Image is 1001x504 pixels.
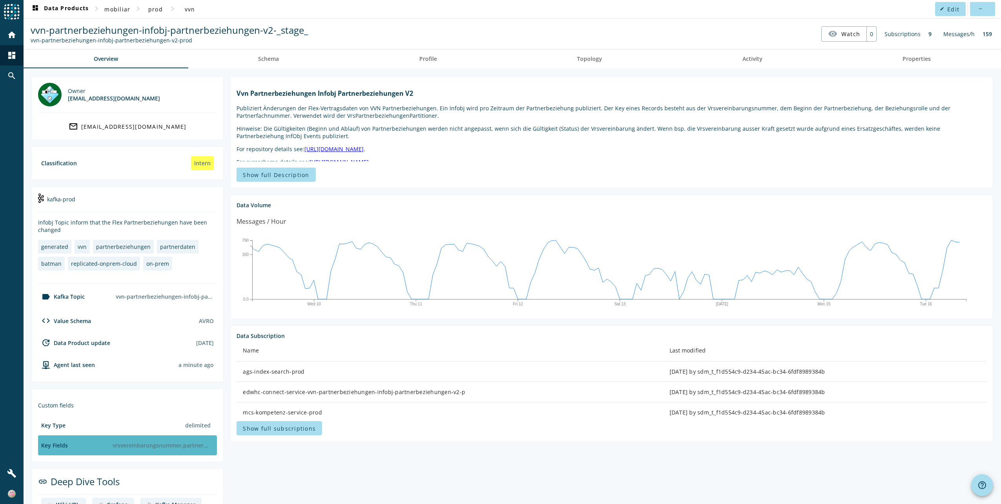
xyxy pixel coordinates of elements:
text: 790 [242,238,249,243]
span: Show full subscriptions [243,425,316,432]
text: Sat 13 [615,302,626,306]
mat-icon: code [41,316,51,325]
mat-icon: visibility [828,29,837,38]
div: vvn-partnerbeziehungen-infobj-partnerbeziehungen-v2-prod [113,290,217,303]
div: Data Volume [237,201,986,209]
mat-icon: mail_outline [69,122,78,131]
img: 3dea2a89eac8bf533c9254fe83012bd2 [8,490,16,498]
td: [DATE] by sdm_t_f1d554c9-d234-45ac-bc34-6fdf8989384b [663,402,986,423]
text: Mon 15 [817,302,831,306]
div: batman [41,260,62,267]
div: [EMAIL_ADDRESS][DOMAIN_NAME] [68,95,160,102]
text: Thu 11 [410,302,422,306]
div: delimited [182,418,214,432]
div: Deep Dive Tools [38,475,217,495]
a: [URL][DOMAIN_NAME] [309,158,369,166]
button: Show full subscriptions [237,421,322,435]
div: generated [41,243,68,250]
div: vvn [78,243,87,250]
div: edwhc-connect-service-vvn-partnerbeziehungen-infobj-partnerbeziehungen-v2-p [243,388,657,396]
div: partnerbeziehungen [96,243,151,250]
span: Profile [419,56,437,62]
button: Watch [822,27,866,41]
text: 160 [242,252,249,257]
div: Data Product update [38,338,110,347]
mat-icon: chevron_right [168,4,177,13]
mat-icon: chevron_right [92,4,101,13]
text: Tue 16 [920,302,932,306]
p: Publiziert Änderungen der Flex-Vertragsdaten von VVN Partnerbeziehungen. Ein Infobj wird pro Zeit... [237,104,986,119]
img: spoud-logo.svg [4,4,20,20]
text: [DATE] [716,302,728,306]
div: replicated-onprem-cloud [71,260,137,267]
mat-icon: edit [940,7,944,11]
span: Schema [258,56,279,62]
div: [DATE] [196,339,214,347]
button: Edit [935,2,966,16]
mat-icon: home [7,30,16,40]
div: [EMAIL_ADDRESS][DOMAIN_NAME] [81,123,187,130]
div: 9 [925,26,935,42]
div: Data Subscription [237,332,986,340]
div: Kafka Topic [38,292,85,301]
div: Messages/h [939,26,979,42]
span: vvn-partnerbeziehungen-infobj-partnerbeziehungen-v2-_stage_ [31,24,308,37]
div: Messages / Hour [237,217,286,226]
mat-icon: chevron_right [133,4,143,13]
text: Fri 12 [513,302,523,306]
mat-icon: label [41,292,51,301]
div: Subscriptions [881,26,925,42]
div: agent-env-prod [38,360,95,369]
div: Value Schema [38,316,91,325]
td: [DATE] by sdm_t_f1d554c9-d234-45ac-bc34-6fdf8989384b [663,362,986,382]
p: Hinweise: Die Gültigkeiten (Beginn und Ablauf) von Partnerbeziehungen werden nicht angepasst, wen... [237,125,986,140]
div: kafka-prod [38,193,217,212]
span: vvn [185,5,195,13]
mat-icon: update [41,338,51,347]
div: Kafka Topic: vvn-partnerbeziehungen-infobj-partnerbeziehungen-v2-prod [31,37,308,44]
div: Key Fields [41,442,68,449]
span: Properties [903,56,931,62]
div: ags-index-search-prod [243,368,657,376]
th: Last modified [663,340,986,362]
a: [EMAIL_ADDRESS][DOMAIN_NAME] [38,119,217,133]
div: Classification [41,159,77,167]
div: Infobj Topic inform that the Flex Partnerbeziehungen have been changed [38,219,217,234]
mat-icon: dashboard [31,4,40,14]
th: Name [237,340,663,362]
p: For avroschema details see: . [237,158,986,166]
span: Activity [743,56,763,62]
mat-icon: help_outline [977,480,987,490]
div: AVRO [199,317,214,325]
mat-icon: search [7,71,16,80]
a: [URL][DOMAIN_NAME] [304,145,364,153]
div: Owner [68,87,160,95]
p: For repository details see: . [237,145,986,153]
div: Key Type [41,422,66,429]
div: on-prem [146,260,169,267]
span: Topology [577,56,602,62]
button: Data Products [27,2,92,16]
span: prod [148,5,163,13]
div: Agents typically reports every 15min to 1h [178,361,214,369]
mat-icon: more_horiz [978,7,982,11]
button: Show full Description [237,168,315,182]
span: Watch [841,27,860,41]
span: Data Products [31,4,89,14]
div: vrsvereinbarungsnummer,partnerbeziehungBeginn,beziehungsRolle,partnerFachnummer [109,438,214,452]
span: Show full Description [243,171,309,179]
td: [DATE] by sdm_t_f1d554c9-d234-45ac-bc34-6fdf8989384b [663,382,986,402]
div: Custom fields [38,402,217,409]
div: 0 [866,27,876,41]
text: 0.0 [243,297,249,301]
img: kafka-prod [38,194,44,203]
text: Wed 10 [308,302,321,306]
div: partnerdaten [160,243,195,250]
div: mcs-kompetenz-service-prod [243,409,657,416]
div: 159 [979,26,996,42]
div: intern [191,156,214,170]
span: Overview [94,56,118,62]
mat-icon: build [7,469,16,478]
button: mobiliar [101,2,133,16]
mat-icon: dashboard [7,51,16,60]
